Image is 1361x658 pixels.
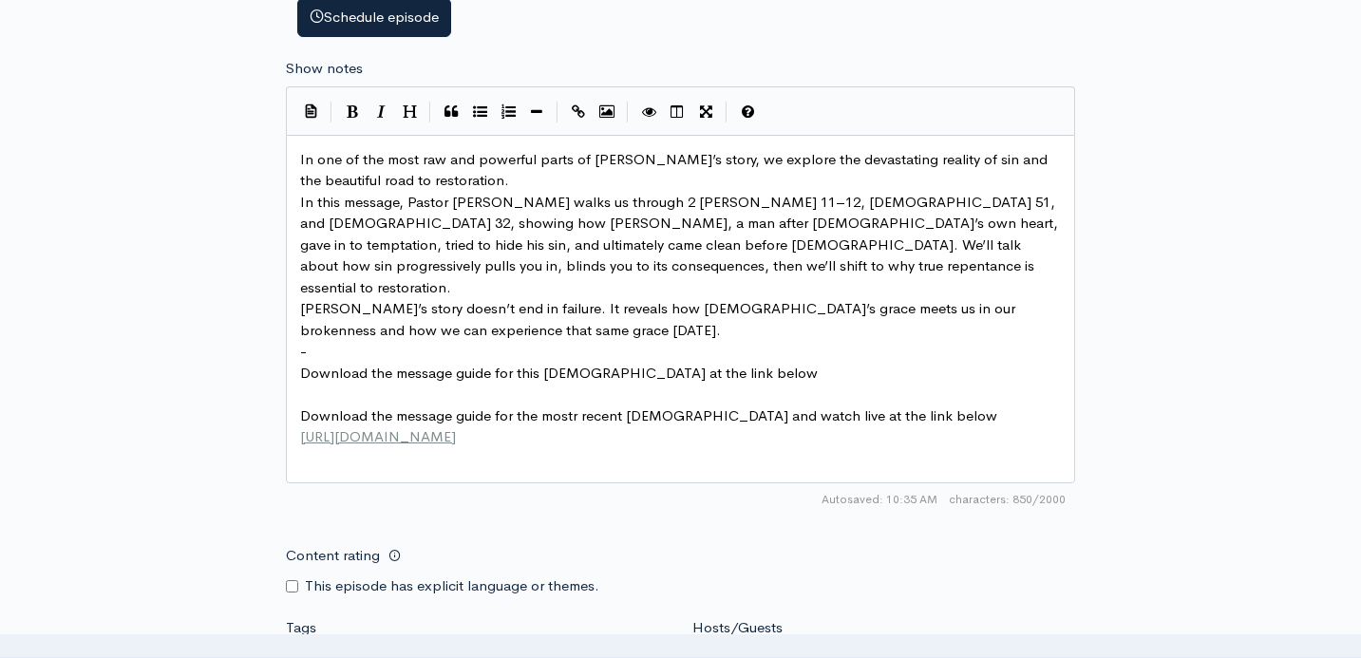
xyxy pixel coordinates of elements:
span: 850/2000 [949,491,1066,508]
i: | [726,102,728,123]
button: Markdown Guide [733,98,762,126]
i: | [331,102,332,123]
i: | [429,102,431,123]
button: Bold [338,98,367,126]
label: Tags [286,617,316,639]
button: Generic List [465,98,494,126]
span: - [300,342,307,360]
span: Autosaved: 10:35 AM [822,491,937,508]
span: In this message, Pastor [PERSON_NAME] walks us through 2 [PERSON_NAME] 11–12, [DEMOGRAPHIC_DATA] ... [300,193,1062,296]
label: Show notes [286,58,363,80]
label: This episode has explicit language or themes. [305,575,599,597]
span: Download the message guide for the mostr recent [DEMOGRAPHIC_DATA] and watch live at the link below [300,406,997,424]
button: Heading [395,98,424,126]
button: Toggle Preview [634,98,663,126]
button: Insert Horizontal Line [522,98,551,126]
span: In one of the most raw and powerful parts of [PERSON_NAME]’s story, we explore the devastating re... [300,150,1051,190]
button: Insert Image [593,98,621,126]
button: Insert Show Notes Template [296,96,325,124]
button: Numbered List [494,98,522,126]
span: [URL][DOMAIN_NAME] [300,427,456,445]
i: | [557,102,558,123]
label: Content rating [286,536,380,575]
button: Toggle Side by Side [663,98,691,126]
button: Italic [367,98,395,126]
button: Toggle Fullscreen [691,98,720,126]
i: | [627,102,629,123]
button: Quote [437,98,465,126]
span: [PERSON_NAME]’s story doesn’t end in failure. It reveals how [DEMOGRAPHIC_DATA]’s grace meets us ... [300,299,1019,339]
button: Create Link [564,98,593,126]
span: Download the message guide for this [DEMOGRAPHIC_DATA] at the link below [300,364,818,382]
label: Hosts/Guests [692,617,783,639]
